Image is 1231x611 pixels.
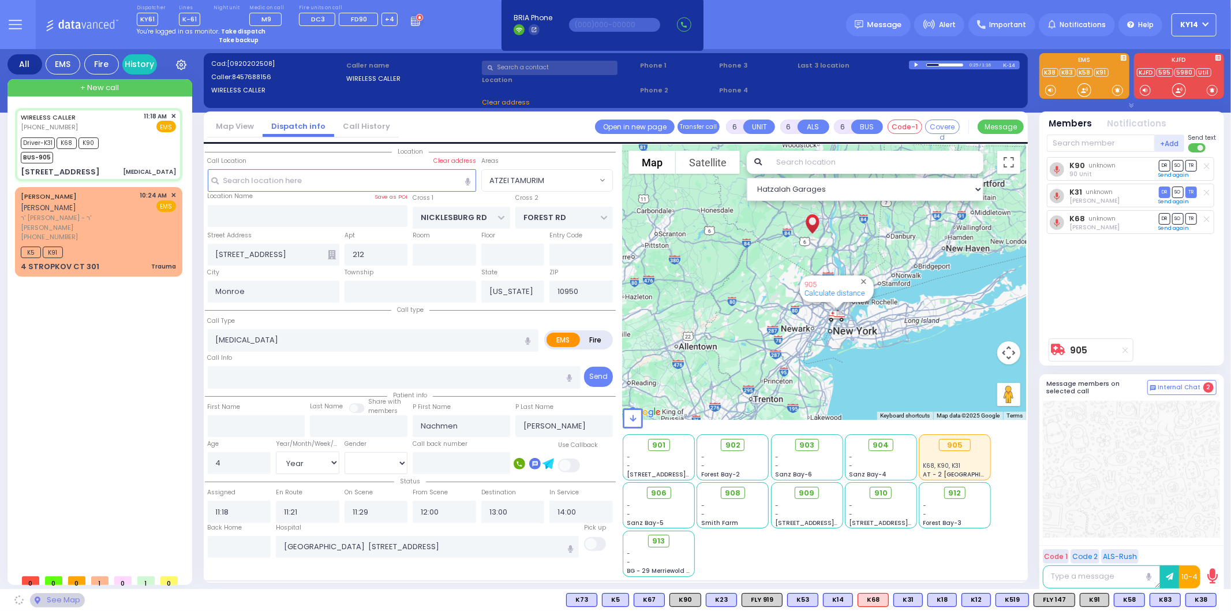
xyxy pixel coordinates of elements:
[211,85,343,95] label: WIRELESS CALLER
[627,549,631,558] span: -
[701,453,705,461] span: -
[345,231,355,240] label: Apt
[1107,117,1167,131] button: Notifications
[1069,161,1085,170] a: K90
[549,268,558,277] label: ZIP
[651,487,667,499] span: 906
[21,261,99,273] div: 4 STROPKOV CT 301
[626,405,664,420] a: Open this area in Google Maps (opens a new window)
[961,593,991,607] div: BLS
[1172,160,1184,171] span: SO
[1181,20,1199,30] span: KY14
[706,593,737,607] div: K23
[57,137,77,149] span: K68
[775,453,779,461] span: -
[851,120,883,134] button: BUS
[775,461,779,470] span: -
[1196,68,1211,77] a: Util
[208,169,476,191] input: Search location here
[824,304,850,327] div: 905
[276,488,302,497] label: En Route
[84,54,119,74] div: Fire
[21,247,41,258] span: K5
[627,519,664,527] span: Sanz Bay-5
[351,14,368,24] span: FD90
[775,510,779,519] span: -
[1185,187,1197,198] span: TR
[208,403,241,412] label: First Name
[515,403,553,412] label: P Last Name
[923,470,1009,479] span: AT - 2 [GEOGRAPHIC_DATA]
[701,519,738,527] span: Smith Farm
[211,72,343,82] label: Caller:
[482,170,597,191] span: ATZEI TAMURIM
[627,470,736,479] span: [STREET_ADDRESS][PERSON_NAME]
[299,5,398,12] label: Fire units on call
[413,193,433,203] label: Cross 1
[701,501,705,510] span: -
[989,20,1026,30] span: Important
[787,593,818,607] div: K53
[515,193,538,203] label: Cross 2
[179,13,200,26] span: K-61
[634,593,665,607] div: K67
[481,169,613,191] span: ATZEI TAMURIM
[775,519,884,527] span: [STREET_ADDRESS][PERSON_NAME]
[1150,593,1181,607] div: BLS
[1094,68,1109,77] a: K91
[1185,593,1217,607] div: K38
[1101,549,1139,564] button: ALS-Rush
[1043,549,1069,564] button: Code 1
[46,17,122,32] img: Logo
[979,58,982,72] div: /
[114,576,132,585] span: 0
[21,113,76,122] a: WIRELESS CALLER
[387,391,433,400] span: Patient info
[602,593,629,607] div: BLS
[21,152,53,163] span: BUS-905
[1069,214,1085,223] a: K68
[1071,549,1099,564] button: Code 2
[1039,57,1129,65] label: EMS
[775,470,812,479] span: Sanz Bay-6
[171,191,176,200] span: ✕
[144,112,167,121] span: 11:18 AM
[208,268,220,277] label: City
[1159,187,1170,198] span: DR
[1047,135,1155,152] input: Search member
[1159,172,1189,178] a: Send again
[45,576,62,585] span: 0
[78,137,99,149] span: K90
[249,5,286,12] label: Medic on call
[140,191,167,200] span: 10:24 AM
[805,289,865,297] a: Calculate distance
[22,576,39,585] span: 0
[719,85,794,95] span: Phone 4
[799,439,814,451] span: 903
[1174,68,1195,77] a: 5980
[122,54,157,74] a: History
[489,175,544,187] span: ATZEI TAMURIM
[1188,133,1217,142] span: Send text
[46,54,80,74] div: EMS
[602,593,629,607] div: K5
[969,58,979,72] div: 0:25
[1069,196,1120,205] span: Yisroel Feldman
[628,151,676,174] button: Show street map
[1157,68,1173,77] a: 595
[627,510,631,519] span: -
[208,523,242,532] label: Back Home
[627,567,692,575] span: BG - 29 Merriewold S.
[923,501,927,510] span: -
[996,593,1029,607] div: BLS
[701,461,705,470] span: -
[653,535,665,547] span: 913
[701,510,705,519] span: -
[1159,225,1189,232] a: Send again
[1089,214,1116,223] span: unknown
[997,341,1020,364] button: Map camera controls
[482,61,618,75] input: Search a contact
[978,120,1024,134] button: Message
[997,383,1020,406] button: Drag Pegman onto the map to open Street View
[927,593,957,607] div: K18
